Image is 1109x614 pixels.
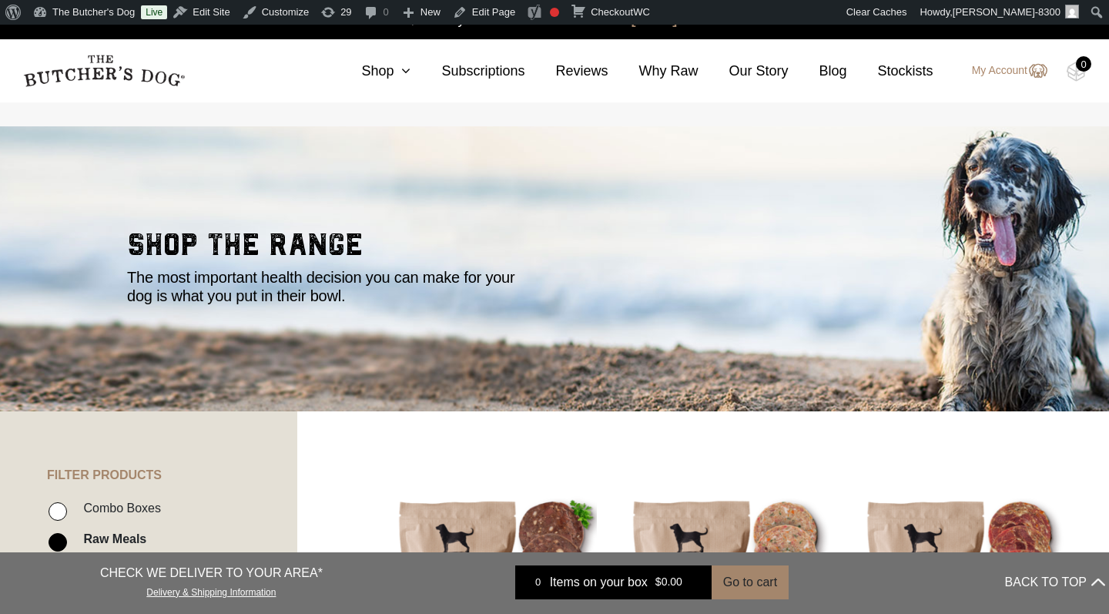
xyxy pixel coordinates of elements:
span: [PERSON_NAME]-8300 [953,6,1060,18]
div: 0 [527,575,550,590]
a: close [1083,9,1094,28]
a: Delivery & Shipping Information [146,583,276,598]
button: BACK TO TOP [1005,564,1105,601]
div: 0 [1076,56,1091,72]
a: My Account [957,62,1047,80]
h2: shop the range [127,230,982,268]
a: Stockists [847,61,933,82]
a: Our Story [699,61,789,82]
a: Shop [330,61,410,82]
p: The most important health decision you can make for your dog is what you put in their bowl. [127,268,535,305]
a: 0 Items on your box $0.00 [515,565,712,599]
span: Items on your box [550,573,648,592]
a: Why Raw [608,61,699,82]
a: Blog [789,61,847,82]
button: Go to cart [712,565,789,599]
a: Live [141,5,167,19]
bdi: 0.00 [655,576,682,589]
div: Focus keyphrase not set [550,8,559,17]
a: Subscriptions [410,61,524,82]
img: TBD_Cart-Empty.png [1067,62,1086,82]
label: Raw Meals [75,528,146,549]
a: Reviews [524,61,608,82]
p: CHECK WE DELIVER TO YOUR AREA* [100,564,323,582]
span: $ [655,576,662,589]
label: Combo Boxes [75,498,161,518]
